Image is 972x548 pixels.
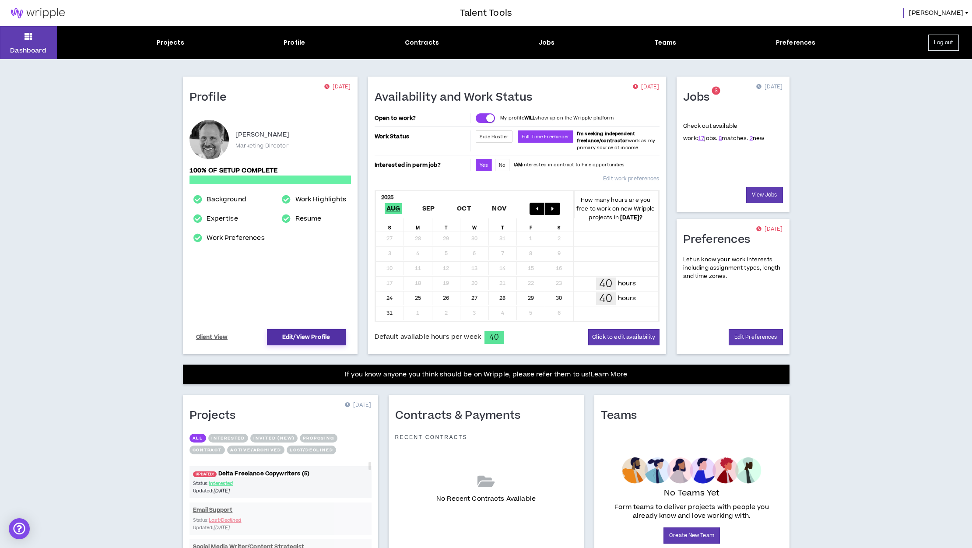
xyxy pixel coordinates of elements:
[405,38,439,47] div: Contracts
[573,196,658,222] p: How many hours are you free to work on new Wripple projects in
[698,134,704,142] a: 17
[235,130,290,140] p: [PERSON_NAME]
[189,434,206,443] button: All
[719,134,722,142] a: 8
[663,527,720,544] a: Create New Team
[750,134,765,142] span: new
[480,133,509,140] span: Side Hustler
[235,142,289,150] p: Marketing Director
[189,91,233,105] h1: Profile
[250,434,298,443] button: Invited (new)
[189,409,242,423] h1: Projects
[376,218,404,232] div: S
[622,457,761,484] img: empty
[395,409,527,423] h1: Contracts & Payments
[620,214,642,221] b: [DATE] ?
[195,330,229,345] a: Client View
[499,162,505,169] span: No
[214,488,230,494] i: [DATE]
[539,38,555,47] div: Jobs
[756,83,783,91] p: [DATE]
[404,218,432,232] div: M
[189,120,229,159] div: Jonathan Y.
[193,487,281,495] p: Updated:
[432,218,461,232] div: T
[10,46,46,55] p: Dashboard
[209,480,233,487] span: Interested
[715,87,718,95] span: 3
[395,434,468,441] p: Recent Contracts
[381,193,394,201] b: 2025
[189,470,372,478] a: UPDATED!Delta Freelance Copywriters (5)
[500,115,614,122] p: My profile show up on the Wripple platform
[193,480,281,487] p: Status:
[664,487,720,499] p: No Teams Yet
[601,409,644,423] h1: Teams
[460,7,512,20] h3: Talent Tools
[421,203,437,214] span: Sep
[207,214,238,224] a: Expertise
[517,218,545,232] div: F
[480,162,488,169] span: Yes
[909,8,963,18] span: [PERSON_NAME]
[514,162,625,169] p: I interested in contract to hire opportunities
[490,203,508,214] span: Nov
[683,233,757,247] h1: Preferences
[683,122,765,142] p: Check out available work:
[577,130,655,151] span: work as my primary source of income
[227,446,284,454] button: Active/Archived
[618,279,636,288] p: hours
[375,159,469,171] p: Interested in perm job?
[284,38,305,47] div: Profile
[375,115,469,122] p: Open to work?
[208,434,248,443] button: Interested
[189,446,225,454] button: Contract
[776,38,816,47] div: Preferences
[683,256,783,281] p: Let us know your work interests including assignment types, length and time zones.
[324,83,351,91] p: [DATE]
[385,203,402,214] span: Aug
[460,218,489,232] div: W
[345,401,371,410] p: [DATE]
[618,294,636,303] p: hours
[524,115,536,121] strong: WILL
[287,446,336,454] button: Lost/Declined
[300,434,337,443] button: Proposing
[455,203,473,214] span: Oct
[604,503,779,520] p: Form teams to deliver projects with people you already know and love working with.
[591,370,627,379] a: Learn More
[436,494,536,504] p: No Recent Contracts Available
[545,218,574,232] div: S
[375,332,481,342] span: Default available hours per week
[577,130,635,144] b: I'm seeking independent freelance/contractor
[375,130,469,143] p: Work Status
[345,369,627,380] p: If you know anyone you think should be on Wripple, please refer them to us!
[633,83,659,91] p: [DATE]
[515,162,522,168] strong: AM
[756,225,783,234] p: [DATE]
[729,329,783,345] a: Edit Preferences
[746,187,783,203] a: View Jobs
[189,166,351,176] p: 100% of setup complete
[683,91,716,105] h1: Jobs
[157,38,184,47] div: Projects
[207,233,264,243] a: Work Preferences
[295,194,347,205] a: Work Highlights
[698,134,717,142] span: jobs.
[375,91,539,105] h1: Availability and Work Status
[603,171,659,186] a: Edit work preferences
[719,134,748,142] span: matches.
[489,218,517,232] div: T
[295,214,322,224] a: Resume
[712,87,720,95] sup: 3
[193,471,217,477] span: UPDATED!
[207,194,246,205] a: Background
[588,329,659,345] button: Click to edit availability
[928,35,959,51] button: Log out
[267,329,346,345] a: Edit/View Profile
[654,38,677,47] div: Teams
[750,134,753,142] a: 2
[9,518,30,539] div: Open Intercom Messenger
